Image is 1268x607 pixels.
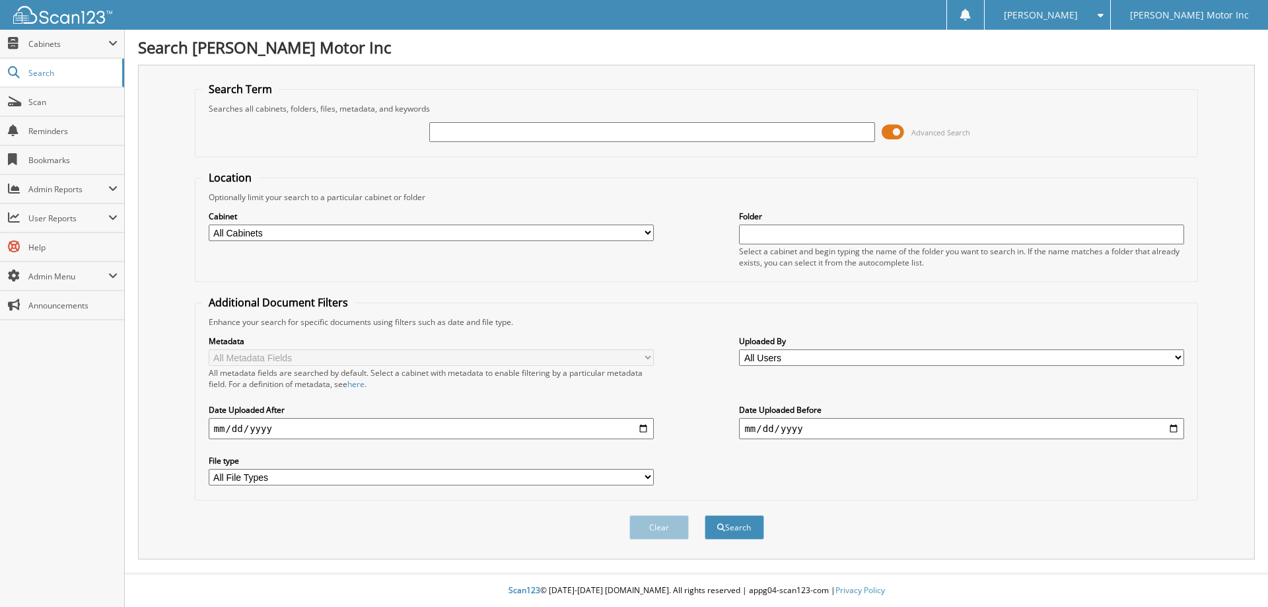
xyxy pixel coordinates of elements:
[202,170,258,185] legend: Location
[202,103,1191,114] div: Searches all cabinets, folders, files, metadata, and keywords
[911,127,970,137] span: Advanced Search
[705,515,764,540] button: Search
[209,367,654,390] div: All metadata fields are searched by default. Select a cabinet with metadata to enable filtering b...
[13,6,112,24] img: scan123-logo-white.svg
[202,295,355,310] legend: Additional Document Filters
[509,585,540,596] span: Scan123
[28,67,116,79] span: Search
[138,36,1255,58] h1: Search [PERSON_NAME] Motor Inc
[28,38,108,50] span: Cabinets
[739,246,1184,268] div: Select a cabinet and begin typing the name of the folder you want to search in. If the name match...
[209,455,654,466] label: File type
[28,213,108,224] span: User Reports
[202,82,279,96] legend: Search Term
[28,125,118,137] span: Reminders
[28,96,118,108] span: Scan
[28,155,118,166] span: Bookmarks
[209,336,654,347] label: Metadata
[347,378,365,390] a: here
[125,575,1268,607] div: © [DATE]-[DATE] [DOMAIN_NAME]. All rights reserved | appg04-scan123-com |
[739,418,1184,439] input: end
[629,515,689,540] button: Clear
[28,300,118,311] span: Announcements
[209,211,654,222] label: Cabinet
[28,271,108,282] span: Admin Menu
[202,316,1191,328] div: Enhance your search for specific documents using filters such as date and file type.
[1130,11,1249,19] span: [PERSON_NAME] Motor Inc
[1004,11,1078,19] span: [PERSON_NAME]
[28,242,118,253] span: Help
[739,211,1184,222] label: Folder
[202,192,1191,203] div: Optionally limit your search to a particular cabinet or folder
[209,418,654,439] input: start
[739,336,1184,347] label: Uploaded By
[209,404,654,415] label: Date Uploaded After
[739,404,1184,415] label: Date Uploaded Before
[28,184,108,195] span: Admin Reports
[835,585,885,596] a: Privacy Policy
